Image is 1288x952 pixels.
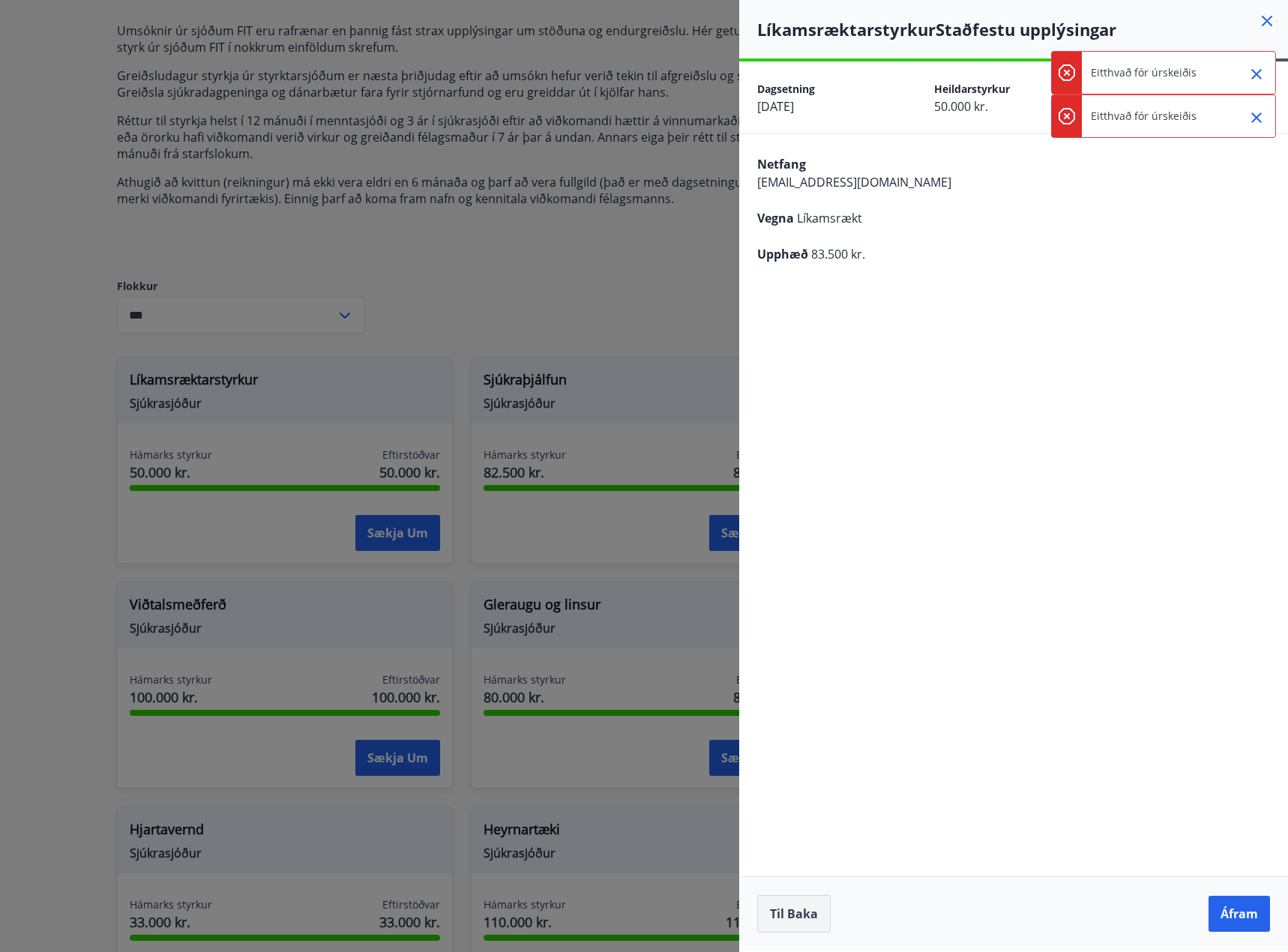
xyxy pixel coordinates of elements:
span: 83.500 kr. [811,246,865,262]
span: Netfang [757,156,806,172]
p: Eitthvað fór úrskeiðis [1091,65,1197,80]
span: [EMAIL_ADDRESS][DOMAIN_NAME] [757,174,951,190]
span: Vegna [757,210,794,226]
span: Heildarstyrkur [934,82,1010,96]
button: Áfram [1209,896,1270,932]
button: Close [1244,61,1269,87]
span: Dagsetning [757,82,815,96]
span: Líkamsrækt [797,210,862,226]
p: Eitthvað fór úrskeiðis [1091,109,1197,124]
span: 50.000 kr. [934,98,988,115]
h4: Líkamsræktarstyrkur Staðfestu upplýsingar [757,18,1288,40]
button: Close [1244,105,1269,130]
button: Til baka [757,895,831,933]
span: Upphæð [757,246,808,262]
span: [DATE] [757,98,794,115]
